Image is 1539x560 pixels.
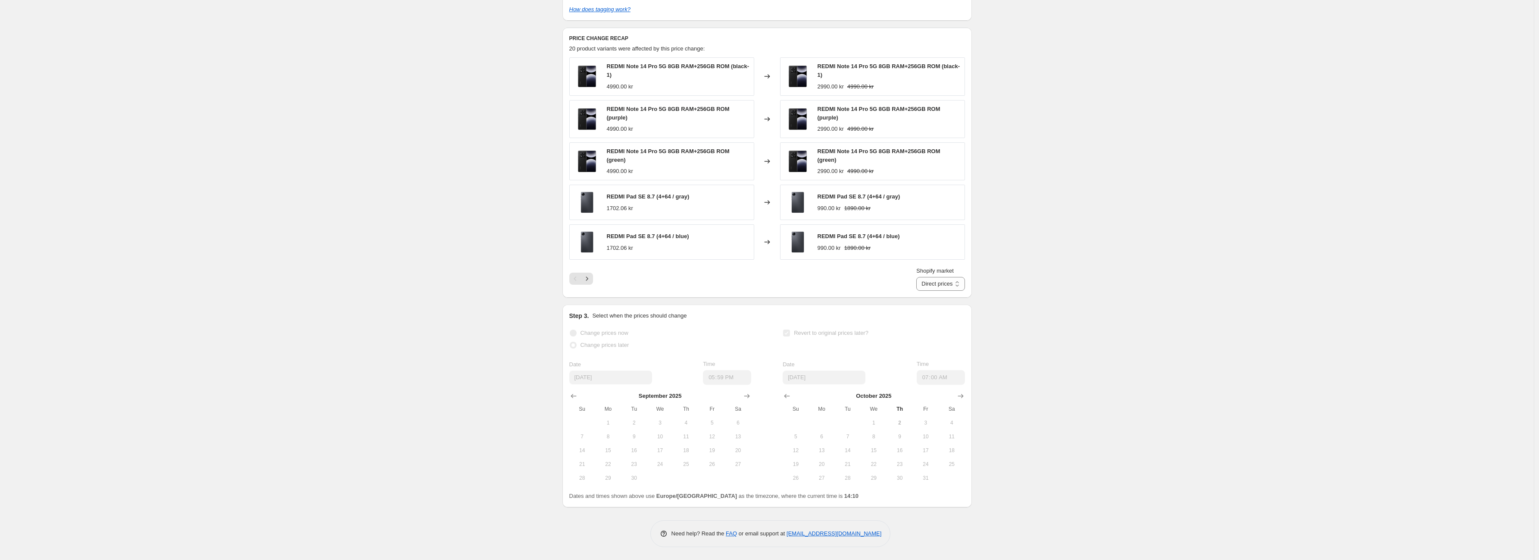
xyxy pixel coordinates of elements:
button: Tuesday September 23 2025 [621,457,647,471]
span: 13 [812,447,831,454]
input: 12:00 [703,370,751,385]
button: Thursday October 16 2025 [887,444,912,457]
button: Friday October 17 2025 [913,444,939,457]
button: Sunday September 7 2025 [569,430,595,444]
img: 4_e0ea3906-890c-4abe-9b8d-0786adf3bf7e_80x.png [574,148,600,174]
button: Friday September 5 2025 [699,416,725,430]
button: Friday September 12 2025 [699,430,725,444]
button: Sunday October 19 2025 [783,457,809,471]
span: Shopify market [916,267,954,274]
span: 6 [728,419,747,426]
span: 19 [786,461,805,468]
button: Tuesday September 16 2025 [621,444,647,457]
input: 12:00 [917,370,965,385]
th: Wednesday [647,402,673,416]
th: Monday [809,402,835,416]
button: Saturday October 4 2025 [939,416,965,430]
button: Wednesday September 10 2025 [647,430,673,444]
span: 21 [573,461,592,468]
span: Change prices now [581,330,628,336]
button: Friday October 10 2025 [913,430,939,444]
a: How does tagging work? [569,6,631,13]
span: 22 [864,461,883,468]
span: REDMI Note 14 Pro 5G 8GB RAM+256GB ROM (purple) [607,106,730,121]
button: Saturday October 18 2025 [939,444,965,457]
button: Saturday September 13 2025 [725,430,751,444]
span: 26 [702,461,721,468]
span: Time [917,361,929,367]
span: 8 [864,433,883,440]
span: 16 [624,447,643,454]
b: 14:10 [844,493,858,499]
button: Wednesday September 3 2025 [647,416,673,430]
th: Wednesday [861,402,887,416]
button: Show next month, November 2025 [955,390,967,402]
span: 20 [812,461,831,468]
button: Wednesday October 8 2025 [861,430,887,444]
span: 24 [650,461,669,468]
span: Tu [838,406,857,412]
button: Thursday October 9 2025 [887,430,912,444]
th: Friday [699,402,725,416]
span: We [864,406,883,412]
img: 4_e0ea3906-890c-4abe-9b8d-0786adf3bf7e_80x.png [785,148,811,174]
span: Dates and times shown above use as the timezone, where the current time is [569,493,859,499]
button: Monday October 20 2025 [809,457,835,471]
span: Fr [916,406,935,412]
th: Saturday [939,402,965,416]
button: Thursday October 30 2025 [887,471,912,485]
span: 19 [702,447,721,454]
span: We [650,406,669,412]
span: 7 [573,433,592,440]
span: Time [703,361,715,367]
span: REDMI Note 14 Pro 5G 8GB RAM+256GB ROM (purple) [818,106,940,121]
button: Friday October 31 2025 [913,471,939,485]
img: 4_e0ea3906-890c-4abe-9b8d-0786adf3bf7e_80x.png [574,63,600,89]
th: Sunday [783,402,809,416]
button: Sunday September 28 2025 [569,471,595,485]
span: 11 [942,433,961,440]
span: 15 [599,447,618,454]
button: Monday September 1 2025 [595,416,621,430]
span: Tu [624,406,643,412]
a: [EMAIL_ADDRESS][DOMAIN_NAME] [787,530,881,537]
span: 29 [599,475,618,481]
button: Saturday September 27 2025 [725,457,751,471]
th: Tuesday [621,402,647,416]
span: 3 [650,419,669,426]
span: Mo [812,406,831,412]
strike: 4990.00 kr [847,82,874,91]
span: Th [890,406,909,412]
span: REDMI Note 14 Pro 5G 8GB RAM+256GB ROM (green) [607,148,730,163]
button: Today Thursday October 2 2025 [887,416,912,430]
span: 5 [702,419,721,426]
span: 5 [786,433,805,440]
img: 4_e0ea3906-890c-4abe-9b8d-0786adf3bf7e_80x.png [785,63,811,89]
button: Thursday September 4 2025 [673,416,699,430]
button: Tuesday September 2 2025 [621,416,647,430]
span: 13 [728,433,747,440]
a: FAQ [726,530,737,537]
button: Monday September 29 2025 [595,471,621,485]
span: 10 [916,433,935,440]
span: 28 [838,475,857,481]
button: Thursday September 25 2025 [673,457,699,471]
span: 15 [864,447,883,454]
div: 1702.06 kr [607,244,633,252]
button: Friday September 19 2025 [699,444,725,457]
button: Wednesday October 1 2025 [861,416,887,430]
span: 30 [624,475,643,481]
strike: 1890.00 kr [844,204,871,213]
strike: 4990.00 kr [847,167,874,176]
button: Monday September 15 2025 [595,444,621,457]
span: 27 [728,461,747,468]
span: Sa [728,406,747,412]
span: 20 [728,447,747,454]
button: Next [581,273,593,285]
button: Sunday October 5 2025 [783,430,809,444]
span: Change prices later [581,342,629,348]
div: 2990.00 kr [818,125,844,133]
span: 6 [812,433,831,440]
button: Monday September 22 2025 [595,457,621,471]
